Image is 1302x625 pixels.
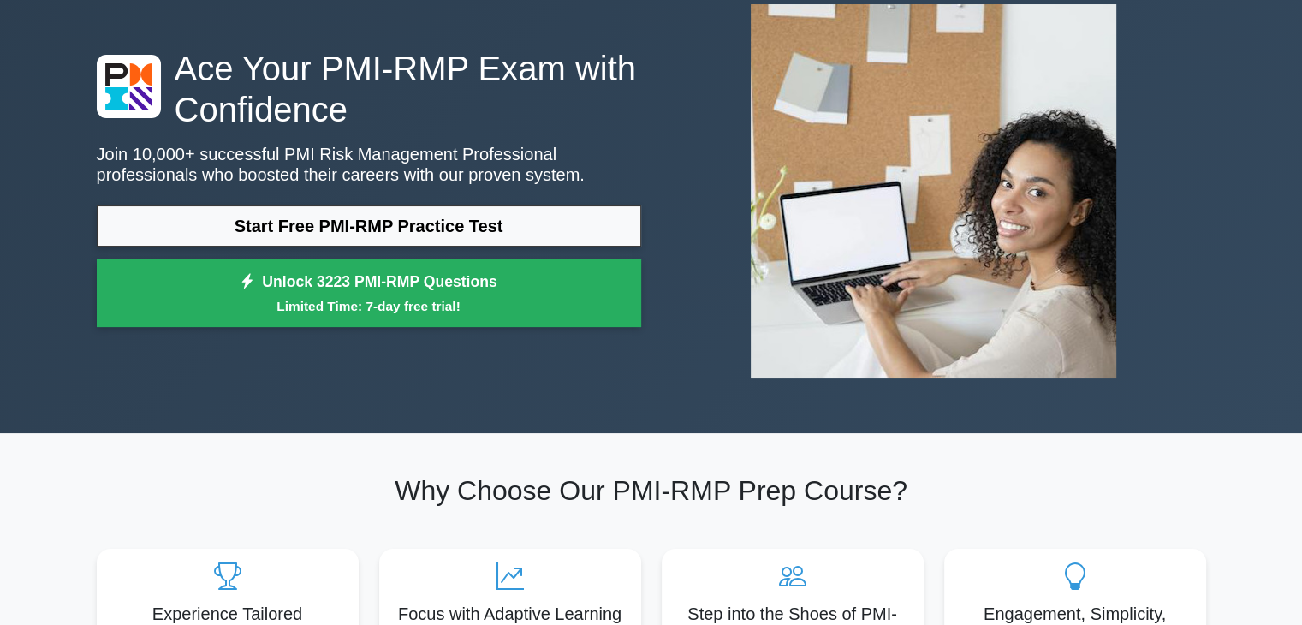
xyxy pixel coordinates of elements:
[97,144,641,185] p: Join 10,000+ successful PMI Risk Management Professional professionals who boosted their careers ...
[393,604,627,624] h5: Focus with Adaptive Learning
[97,48,641,130] h1: Ace Your PMI-RMP Exam with Confidence
[118,296,620,316] small: Limited Time: 7-day free trial!
[97,205,641,247] a: Start Free PMI-RMP Practice Test
[97,259,641,328] a: Unlock 3223 PMI-RMP QuestionsLimited Time: 7-day free trial!
[97,474,1206,507] h2: Why Choose Our PMI-RMP Prep Course?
